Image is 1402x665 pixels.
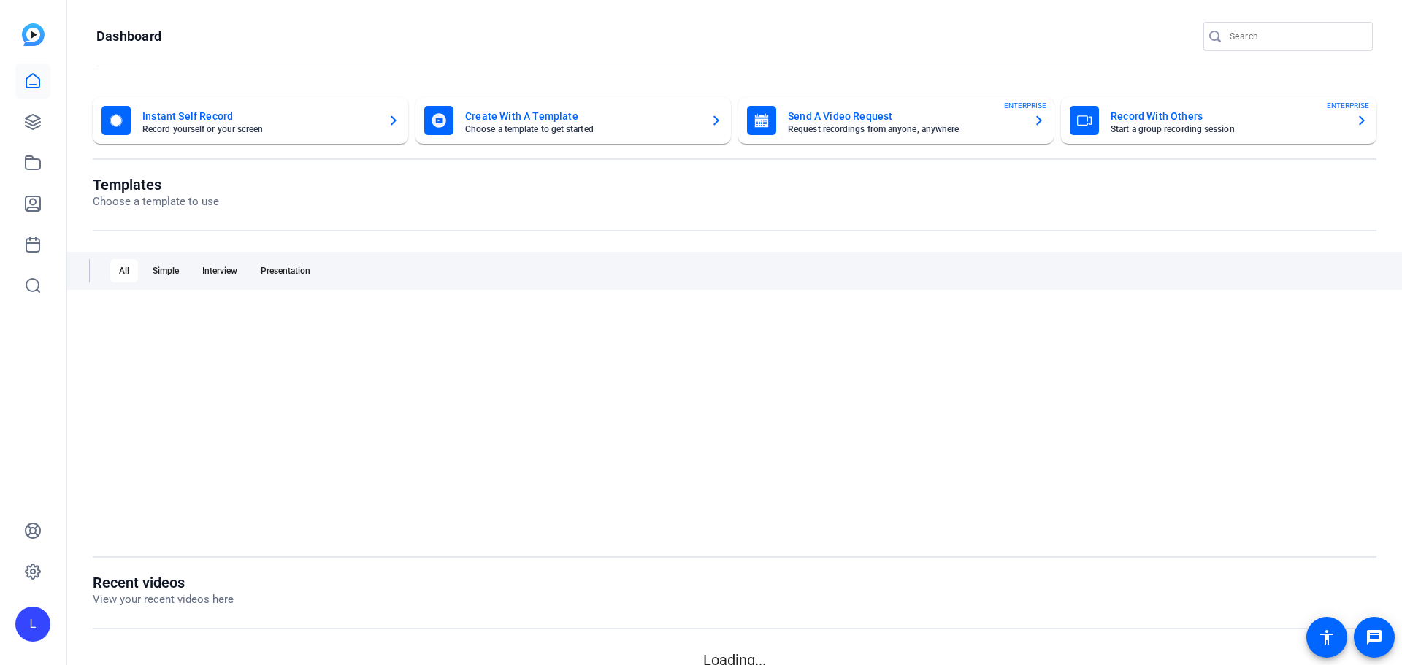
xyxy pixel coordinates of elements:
mat-card-subtitle: Start a group recording session [1111,125,1344,134]
button: Record With OthersStart a group recording sessionENTERPRISE [1061,97,1376,144]
mat-icon: message [1365,629,1383,646]
div: Interview [194,259,246,282]
p: View your recent videos here [93,591,234,608]
button: Create With A TemplateChoose a template to get started [415,97,731,144]
h1: Dashboard [96,28,161,45]
div: Simple [144,259,188,282]
mat-card-subtitle: Record yourself or your screen [142,125,376,134]
mat-card-subtitle: Choose a template to get started [465,125,699,134]
mat-card-title: Create With A Template [465,107,699,125]
img: blue-gradient.svg [22,23,45,46]
p: Choose a template to use [93,193,219,210]
div: Presentation [252,259,319,282]
mat-icon: accessibility [1318,629,1336,646]
div: All [110,259,138,282]
mat-card-title: Record With Others [1111,107,1344,125]
mat-card-subtitle: Request recordings from anyone, anywhere [788,125,1022,134]
button: Instant Self RecordRecord yourself or your screen [93,97,408,144]
mat-card-title: Instant Self Record [142,107,376,125]
mat-card-title: Send A Video Request [788,107,1022,125]
input: Search [1230,28,1361,45]
span: ENTERPRISE [1004,100,1046,111]
span: ENTERPRISE [1327,100,1369,111]
h1: Recent videos [93,574,234,591]
div: L [15,607,50,642]
button: Send A Video RequestRequest recordings from anyone, anywhereENTERPRISE [738,97,1054,144]
h1: Templates [93,176,219,193]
